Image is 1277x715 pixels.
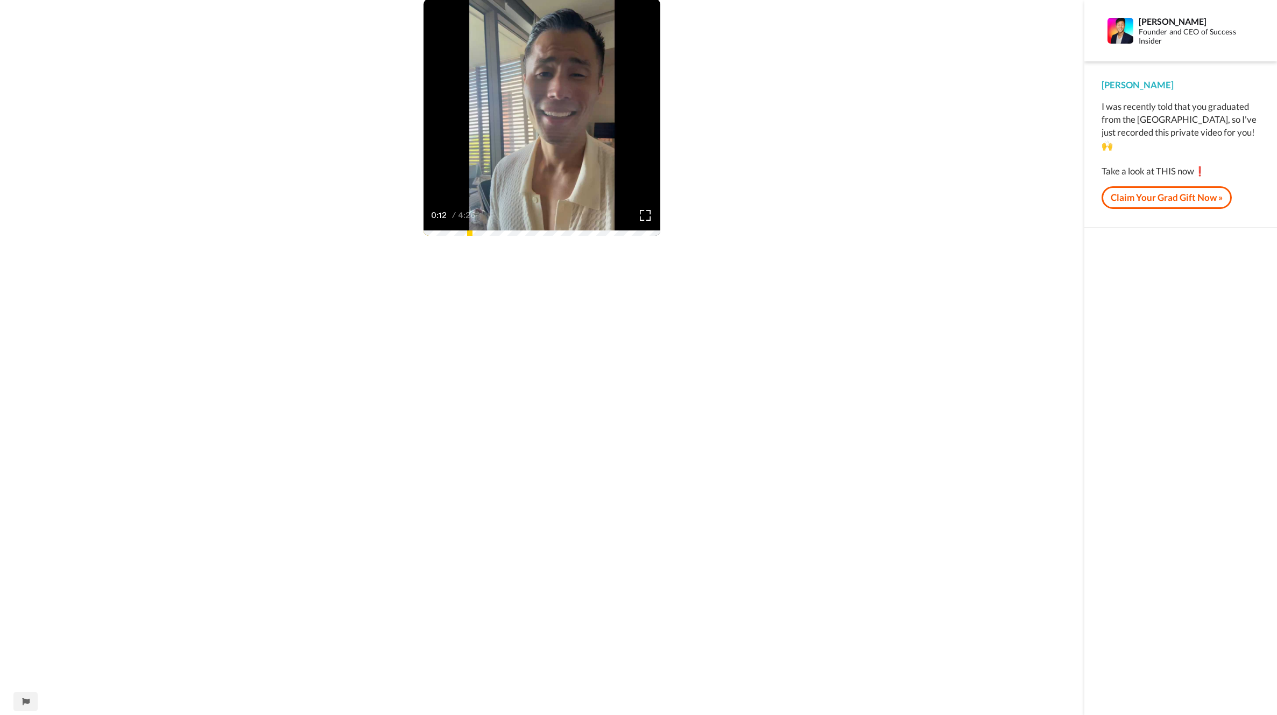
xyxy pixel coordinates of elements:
a: Claim Your Grad Gift Now » [1102,186,1232,209]
iframe: Wistia Bonjoro Video - Emotional / WCA [351,483,733,699]
div: Founder and CEO of Success Insider [1139,27,1259,46]
img: Full screen [640,210,651,221]
span: 4:26 [458,209,477,222]
span: 0:12 [431,209,450,222]
div: [PERSON_NAME] [1102,79,1260,92]
div: I was recently told that you graduated from the [GEOGRAPHIC_DATA], so I've just recorded this pri... [1102,100,1260,178]
div: [PERSON_NAME] [1139,16,1259,26]
span: / [452,209,456,222]
img: Profile Image [1107,18,1133,44]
